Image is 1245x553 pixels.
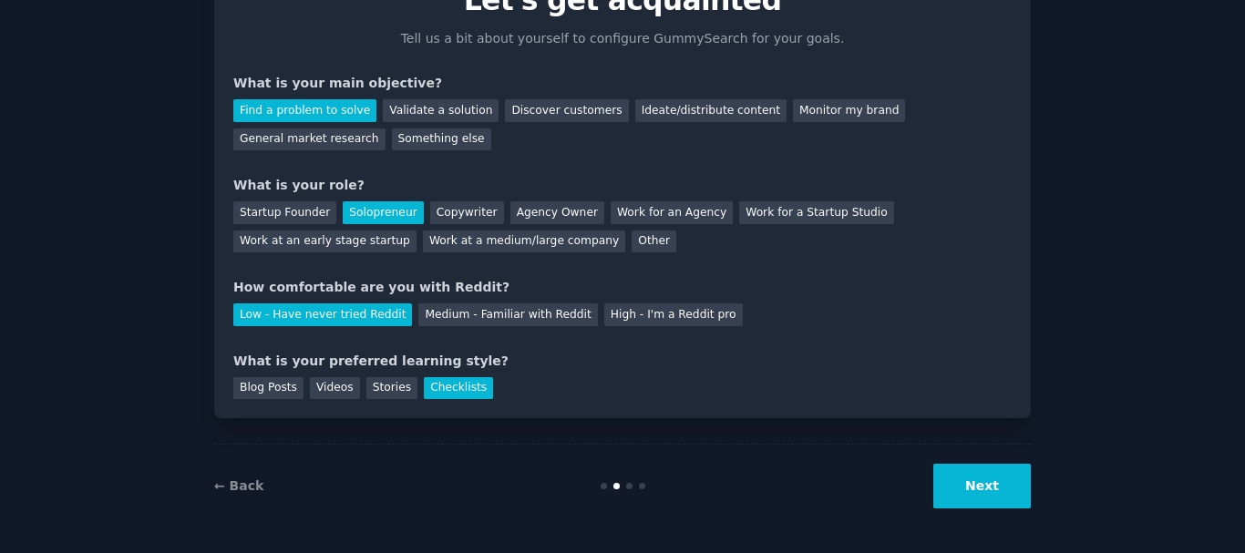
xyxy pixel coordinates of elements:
div: High - I'm a Reddit pro [604,303,743,326]
div: Videos [310,377,360,400]
div: Solopreneur [343,201,423,224]
a: ← Back [214,478,263,493]
div: Blog Posts [233,377,304,400]
div: Copywriter [430,201,504,224]
div: General market research [233,128,386,151]
div: Checklists [424,377,493,400]
div: Validate a solution [383,99,499,122]
div: Work at a medium/large company [423,230,625,253]
div: What is your role? [233,176,1012,195]
div: Work for an Agency [611,201,733,224]
div: Startup Founder [233,201,336,224]
div: What is your main objective? [233,74,1012,93]
div: Something else [392,128,491,151]
div: Monitor my brand [793,99,905,122]
div: Discover customers [505,99,628,122]
div: Medium - Familiar with Reddit [418,303,597,326]
div: Stories [366,377,417,400]
div: Ideate/distribute content [635,99,787,122]
div: Work at an early stage startup [233,230,417,253]
button: Next [933,464,1031,508]
div: Agency Owner [510,201,604,224]
div: Low - Have never tried Reddit [233,303,412,326]
p: Tell us a bit about yourself to configure GummySearch for your goals. [393,29,852,48]
div: How comfortable are you with Reddit? [233,278,1012,297]
div: What is your preferred learning style? [233,352,1012,371]
div: Other [632,230,676,253]
div: Find a problem to solve [233,99,376,122]
div: Work for a Startup Studio [739,201,893,224]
